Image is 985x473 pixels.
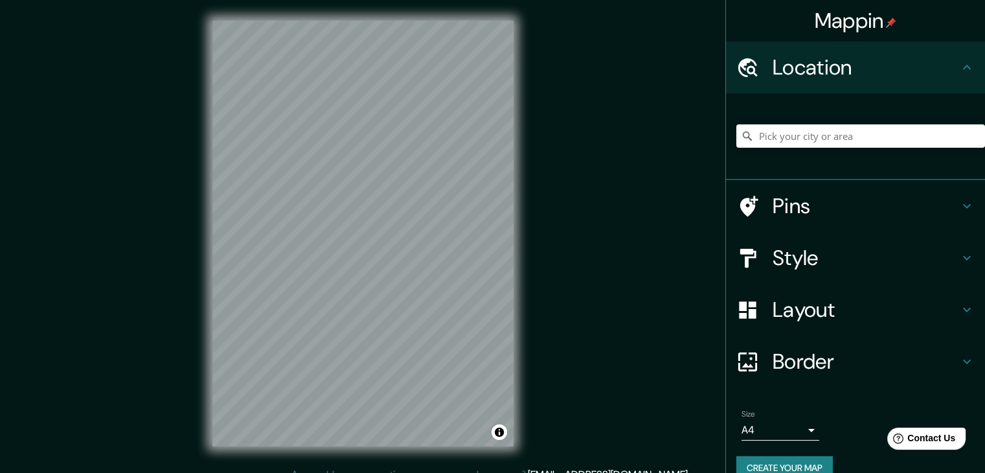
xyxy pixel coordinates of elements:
canvas: Map [212,21,514,446]
h4: Pins [773,193,959,219]
img: pin-icon.png [886,17,896,28]
div: Location [726,41,985,93]
label: Size [742,409,755,420]
div: Style [726,232,985,284]
h4: Border [773,349,959,375]
h4: Location [773,54,959,80]
div: Border [726,336,985,387]
button: Toggle attribution [492,424,507,440]
input: Pick your city or area [736,124,985,148]
div: Layout [726,284,985,336]
iframe: Help widget launcher [870,422,971,459]
h4: Style [773,245,959,271]
h4: Mappin [815,8,897,34]
div: A4 [742,420,819,441]
div: Pins [726,180,985,232]
h4: Layout [773,297,959,323]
